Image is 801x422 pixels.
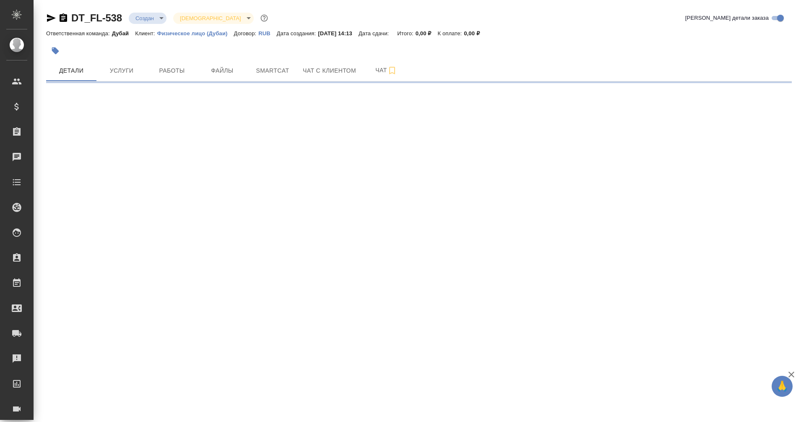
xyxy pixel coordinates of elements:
p: [DATE] 14:13 [318,30,359,37]
p: 0,00 ₽ [464,30,486,37]
span: Услуги [101,66,142,76]
span: Чат [366,65,406,76]
svg: Подписаться [387,66,397,76]
span: Детали [51,66,91,76]
span: Файлы [202,66,242,76]
button: Скопировать ссылку [58,13,68,23]
button: [DEMOGRAPHIC_DATA] [177,15,243,22]
span: Smartcat [252,66,293,76]
p: RUB [258,30,277,37]
button: 🙏 [772,376,793,397]
button: Добавить тэг [46,42,65,60]
p: Итого: [397,30,415,37]
a: RUB [258,29,277,37]
p: Дата создания: [277,30,318,37]
div: Создан [129,13,166,24]
p: Клиент: [135,30,157,37]
p: Дубай [112,30,135,37]
p: Договор: [234,30,259,37]
p: 0,00 ₽ [416,30,438,37]
span: Работы [152,66,192,76]
a: DT_FL-538 [71,12,122,24]
span: 🙏 [775,377,789,395]
button: Скопировать ссылку для ЯМессенджера [46,13,56,23]
span: [PERSON_NAME] детали заказа [685,14,769,22]
p: К оплате: [437,30,464,37]
div: Создан [173,13,253,24]
span: Чат с клиентом [303,66,356,76]
button: Доп статусы указывают на важность/срочность заказа [259,13,270,24]
p: Дата сдачи: [359,30,391,37]
button: Создан [133,15,156,22]
a: Физическое лицо (Дубаи) [157,29,234,37]
p: Ответственная команда: [46,30,112,37]
p: Физическое лицо (Дубаи) [157,30,234,37]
